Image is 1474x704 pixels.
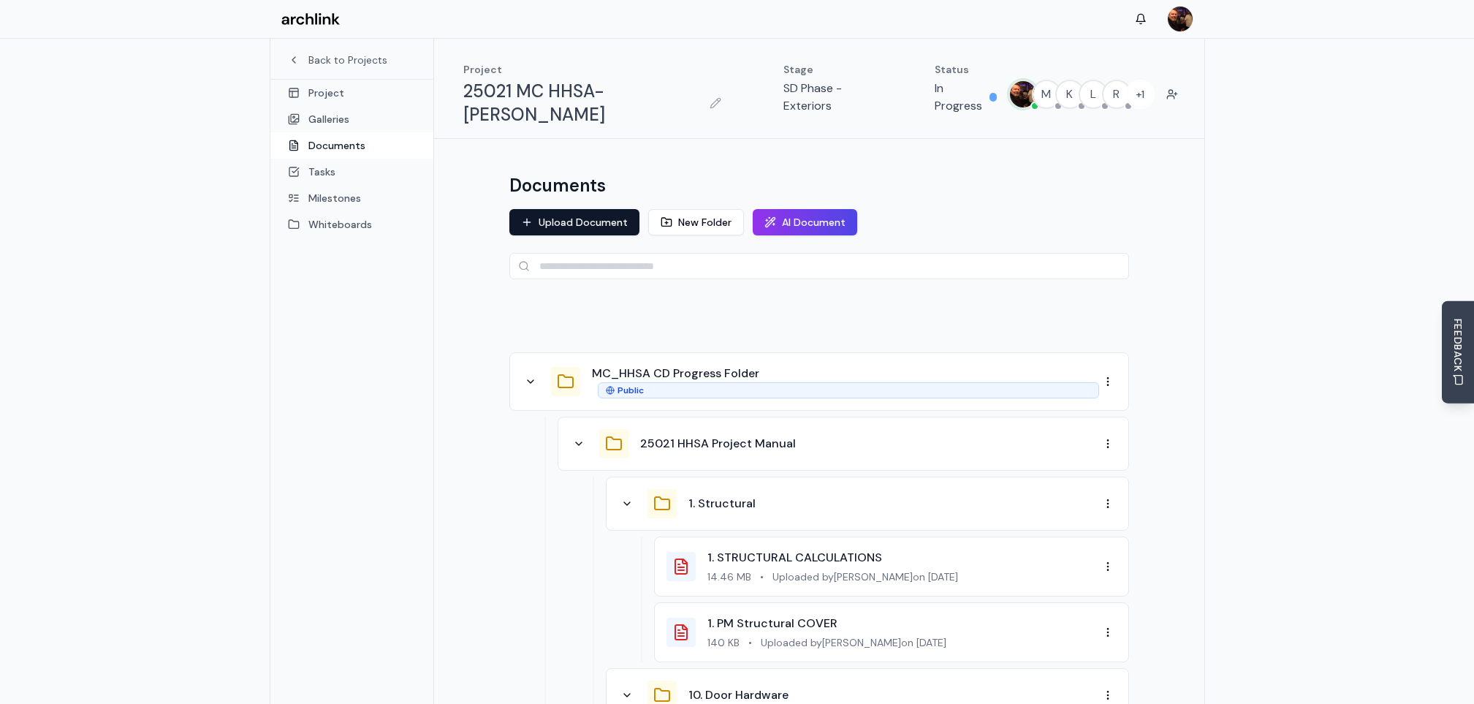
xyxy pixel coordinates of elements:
button: MC_HHSA CD Progress Folder [592,365,759,382]
button: AI Document [753,209,857,235]
span: + 1 [1127,81,1153,107]
p: Status [935,62,997,77]
span: L [1080,81,1106,107]
button: New Folder [648,209,744,235]
button: 1. Structural [688,495,756,512]
p: In Progress [935,80,984,115]
a: Project [270,80,433,106]
h1: 25021 MC HHSA-[PERSON_NAME] [463,80,700,126]
div: 1. Structural [606,477,1129,531]
button: R [1102,80,1131,109]
span: FEEDBACK [1451,318,1465,371]
div: 1. PM Structural COVER140 KB•Uploaded by[PERSON_NAME]on [DATE] [654,602,1129,662]
span: Public [618,385,644,396]
span: K [1057,81,1083,107]
button: 10. Door Hardware [688,686,789,704]
a: Milestones [270,185,433,211]
button: K [1055,80,1084,109]
div: MC_HHSA CD Progress FolderPublic [509,352,1129,411]
a: 1. STRUCTURAL CALCULATIONS [707,550,882,565]
span: • [748,635,752,650]
p: Stage [783,62,875,77]
button: MARC JONES [1008,80,1038,109]
a: Galleries [270,106,433,132]
h1: Documents [509,174,606,197]
img: Archlink [281,13,340,26]
span: 140 KB [707,635,740,650]
a: Tasks [270,159,433,185]
span: Uploaded by [PERSON_NAME] on [DATE] [772,569,958,584]
button: +1 [1125,80,1155,109]
a: Documents [270,132,433,159]
p: SD Phase - Exteriors [783,80,875,115]
span: Uploaded by [PERSON_NAME] on [DATE] [761,635,946,650]
span: M [1033,81,1060,107]
button: M [1032,80,1061,109]
button: 25021 HHSA Project Manual [640,435,796,453]
img: MARC JONES [1168,7,1193,31]
p: Project [463,62,726,77]
button: Upload Document [509,209,639,235]
div: 25021 HHSA Project Manual [558,417,1129,471]
div: 1. STRUCTURAL CALCULATIONS14.46 MB•Uploaded by[PERSON_NAME]on [DATE] [654,537,1129,597]
button: Send Feedback [1442,300,1474,404]
a: 1. PM Structural COVER [707,616,837,631]
span: 14.46 MB [707,569,751,584]
span: R [1103,81,1130,107]
a: Whiteboards [270,211,433,238]
button: L [1079,80,1108,109]
span: • [760,569,764,584]
a: Back to Projects [288,53,416,67]
img: MARC JONES [1010,81,1036,107]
